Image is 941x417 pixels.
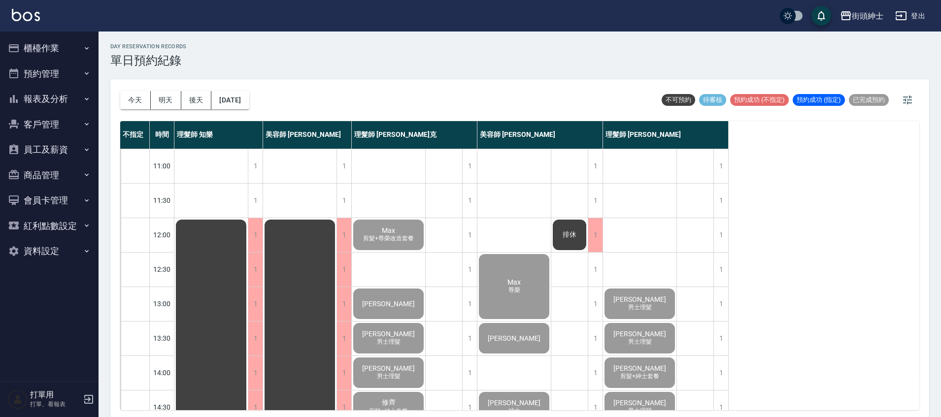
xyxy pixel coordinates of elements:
span: 預約成功 (指定) [793,96,845,104]
span: [PERSON_NAME] [486,334,542,342]
div: 1 [336,253,351,287]
button: 街頭紳士 [836,6,887,26]
span: 男士理髮 [626,303,654,312]
button: 後天 [181,91,212,109]
span: 男士理髮 [375,372,403,381]
div: 1 [336,184,351,218]
div: 1 [713,356,728,390]
h2: day Reservation records [110,43,187,50]
span: [PERSON_NAME] [360,364,417,372]
button: 報表及分析 [4,86,95,112]
div: 1 [462,356,477,390]
div: 街頭紳士 [852,10,883,22]
div: 13:30 [150,321,174,355]
div: 1 [713,184,728,218]
button: 明天 [151,91,181,109]
div: 1 [713,287,728,321]
button: save [811,6,831,26]
div: 1 [462,149,477,183]
div: 美容師 [PERSON_NAME] [263,121,352,149]
div: 12:30 [150,252,174,287]
div: 不指定 [120,121,150,149]
h5: 打單用 [30,390,80,400]
div: 1 [713,253,728,287]
div: 12:00 [150,218,174,252]
span: [PERSON_NAME] [360,330,417,338]
span: 修齊 [380,398,398,407]
div: 1 [588,218,603,252]
div: 13:00 [150,287,174,321]
span: Max [505,278,523,286]
button: [DATE] [211,91,249,109]
div: 14:00 [150,355,174,390]
span: 男士理髮 [626,338,654,346]
div: 11:00 [150,149,174,183]
div: 理髮師 [PERSON_NAME] [603,121,729,149]
span: [PERSON_NAME] [611,330,668,338]
span: 待審核 [699,96,726,104]
span: Max [380,226,397,234]
div: 1 [462,287,477,321]
div: 1 [248,184,263,218]
div: 理髮師 [PERSON_NAME]克 [352,121,477,149]
div: 1 [336,321,351,355]
div: 1 [462,184,477,218]
span: 剪髮+紳士套餐 [367,407,410,416]
button: 商品管理 [4,162,95,188]
span: [PERSON_NAME] [611,295,668,303]
span: 排休 [561,230,578,239]
div: 1 [336,287,351,321]
button: 今天 [120,91,151,109]
button: 櫃檯作業 [4,35,95,61]
div: 1 [588,149,603,183]
img: Logo [12,9,40,21]
p: 打單、看報表 [30,400,80,409]
div: 1 [462,321,477,355]
div: 1 [248,218,263,252]
span: 尊榮 [506,286,522,294]
div: 1 [588,287,603,321]
h3: 單日預約紀錄 [110,54,187,67]
div: 11:30 [150,183,174,218]
img: Person [8,389,28,409]
div: 1 [248,287,263,321]
span: 剪髮+尊榮改造套餐 [361,234,416,243]
div: 1 [462,253,477,287]
div: 1 [588,253,603,287]
span: 已完成預約 [849,96,889,104]
span: 剪髮+紳士套餐 [618,372,661,381]
span: 男士理髮 [626,407,654,415]
span: [PERSON_NAME] [360,300,417,308]
div: 1 [248,253,263,287]
button: 客戶管理 [4,112,95,137]
div: 美容師 [PERSON_NAME] [477,121,603,149]
div: 1 [336,218,351,252]
span: [PERSON_NAME] [611,364,668,372]
button: 登出 [891,7,929,25]
span: 預約成功 (不指定) [730,96,789,104]
div: 1 [336,356,351,390]
div: 1 [248,149,263,183]
div: 1 [248,321,263,355]
div: 1 [588,356,603,390]
span: [PERSON_NAME] [486,399,542,407]
div: 1 [713,218,728,252]
button: 預約管理 [4,61,95,87]
span: 紳士 [506,407,522,415]
div: 1 [462,218,477,252]
div: 1 [713,321,728,355]
span: [PERSON_NAME] [611,399,668,407]
div: 1 [588,321,603,355]
div: 1 [588,184,603,218]
div: 時間 [150,121,174,149]
button: 紅利點數設定 [4,213,95,239]
span: 不可預約 [662,96,695,104]
div: 1 [713,149,728,183]
div: 1 [336,149,351,183]
button: 會員卡管理 [4,188,95,213]
div: 理髮師 知樂 [174,121,263,149]
div: 1 [248,356,263,390]
button: 資料設定 [4,238,95,264]
button: 員工及薪資 [4,137,95,162]
span: 男士理髮 [375,338,403,346]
